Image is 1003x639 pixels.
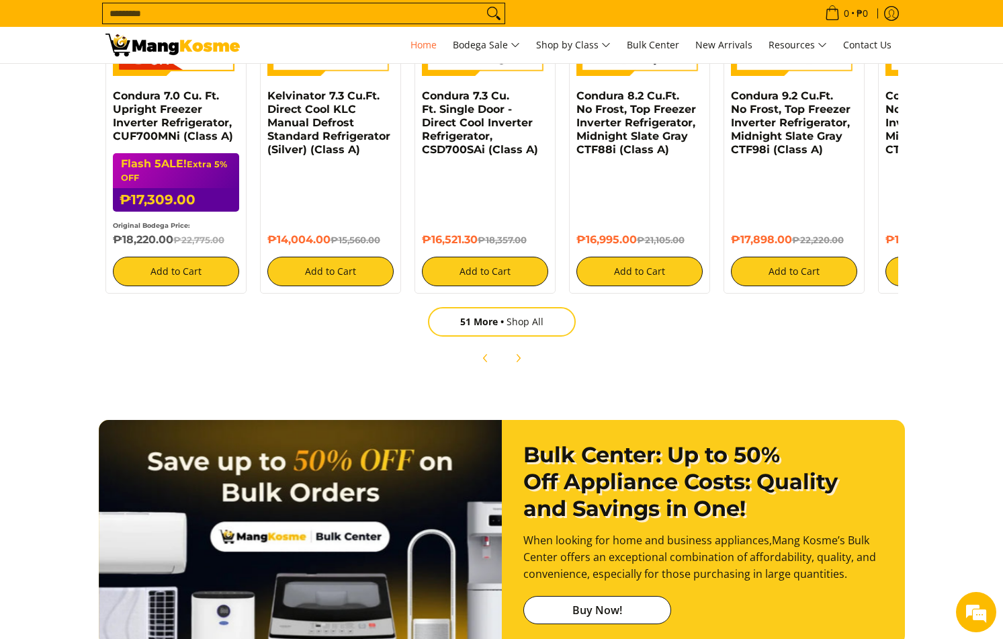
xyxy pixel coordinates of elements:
[576,233,703,247] h6: ₱16,995.00
[113,257,239,286] button: Add to Cart
[769,37,827,54] span: Resources
[7,367,256,414] textarea: Type your message and hit 'Enter'
[529,27,617,63] a: Shop by Class
[453,37,520,54] span: Bodega Sale
[792,235,844,245] del: ₱22,220.00
[821,6,872,21] span: •
[113,89,233,142] a: Condura 7.0 Cu. Ft. Upright Freezer Inverter Refrigerator, CUF700MNi (Class A)
[173,235,224,245] del: ₱22,775.00
[78,169,185,305] span: We're online!
[113,233,239,247] h6: ₱18,220.00
[731,89,851,156] a: Condura 9.2 Cu.Ft. No Frost, Top Freezer Inverter Refrigerator, Midnight Slate Gray CTF98i (Class A)
[731,233,857,247] h6: ₱17,898.00
[422,89,538,156] a: Condura 7.3 Cu. Ft. Single Door - Direct Cool Inverter Refrigerator, CSD700SAi (Class A)
[253,27,898,63] nav: Main Menu
[410,38,437,51] span: Home
[689,27,759,63] a: New Arrivals
[404,27,443,63] a: Home
[637,235,685,245] del: ₱21,105.00
[843,38,891,51] span: Contact Us
[762,27,834,63] a: Resources
[836,27,898,63] a: Contact Us
[576,89,696,156] a: Condura 8.2 Cu.Ft. No Frost, Top Freezer Inverter Refrigerator, Midnight Slate Gray CTF88i (Class A)
[460,315,507,328] span: 51 More
[471,343,500,373] button: Previous
[523,596,671,624] a: Buy Now!
[483,3,505,24] button: Search
[422,233,548,247] h6: ₱16,521.30
[627,38,679,51] span: Bulk Center
[478,235,527,245] del: ₱18,357.00
[523,441,883,522] h2: Bulk Center: Up to 50% Off Appliance Costs: Quality and Savings in One!
[70,75,226,93] div: Chat with us now
[105,34,240,56] img: Mang Kosme: Your Home Appliances Warehouse Sale Partner!
[731,257,857,286] button: Add to Cart
[695,38,752,51] span: New Arrivals
[220,7,253,39] div: Minimize live chat window
[113,188,239,212] h6: ₱17,309.00
[267,89,390,156] a: Kelvinator 7.3 Cu.Ft. Direct Cool KLC Manual Defrost Standard Refrigerator (Silver) (Class A)
[422,257,548,286] button: Add to Cart
[536,37,611,54] span: Shop by Class
[503,343,533,373] button: Next
[446,27,527,63] a: Bodega Sale
[576,257,703,286] button: Add to Cart
[620,27,686,63] a: Bulk Center
[428,307,576,337] a: 51 MoreShop All
[842,9,851,18] span: 0
[855,9,870,18] span: ₱0
[331,235,380,245] del: ₱15,560.00
[267,233,394,247] h6: ₱14,004.00
[523,532,883,595] p: When looking for home and business appliances,Mang Kosme’s Bulk Center offers an exceptional comb...
[267,257,394,286] button: Add to Cart
[113,222,190,229] small: Original Bodega Price:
